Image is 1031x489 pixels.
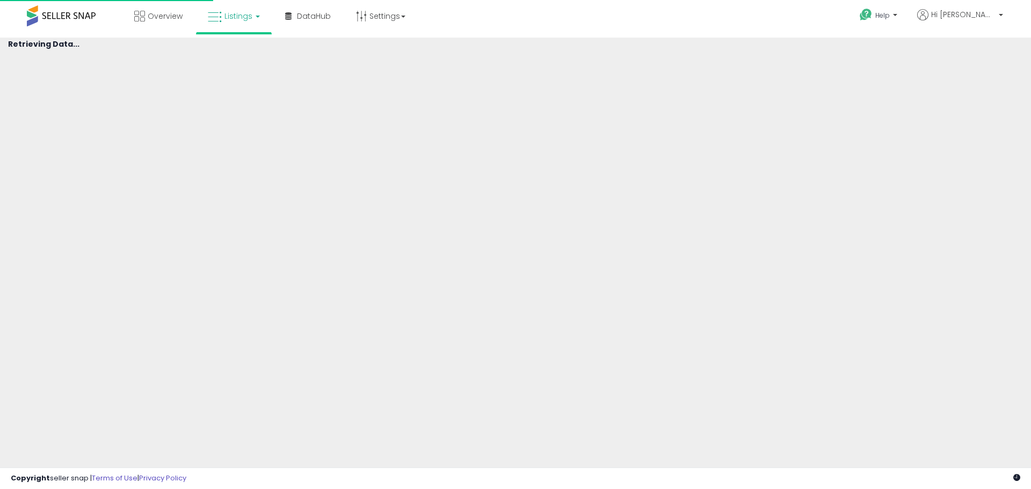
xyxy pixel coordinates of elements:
[859,8,873,21] i: Get Help
[297,11,331,21] span: DataHub
[11,473,50,483] strong: Copyright
[11,473,186,484] div: seller snap | |
[931,9,996,20] span: Hi [PERSON_NAME]
[917,9,1003,33] a: Hi [PERSON_NAME]
[8,40,1023,48] h4: Retrieving Data...
[139,473,186,483] a: Privacy Policy
[875,11,890,20] span: Help
[148,11,183,21] span: Overview
[92,473,137,483] a: Terms of Use
[224,11,252,21] span: Listings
